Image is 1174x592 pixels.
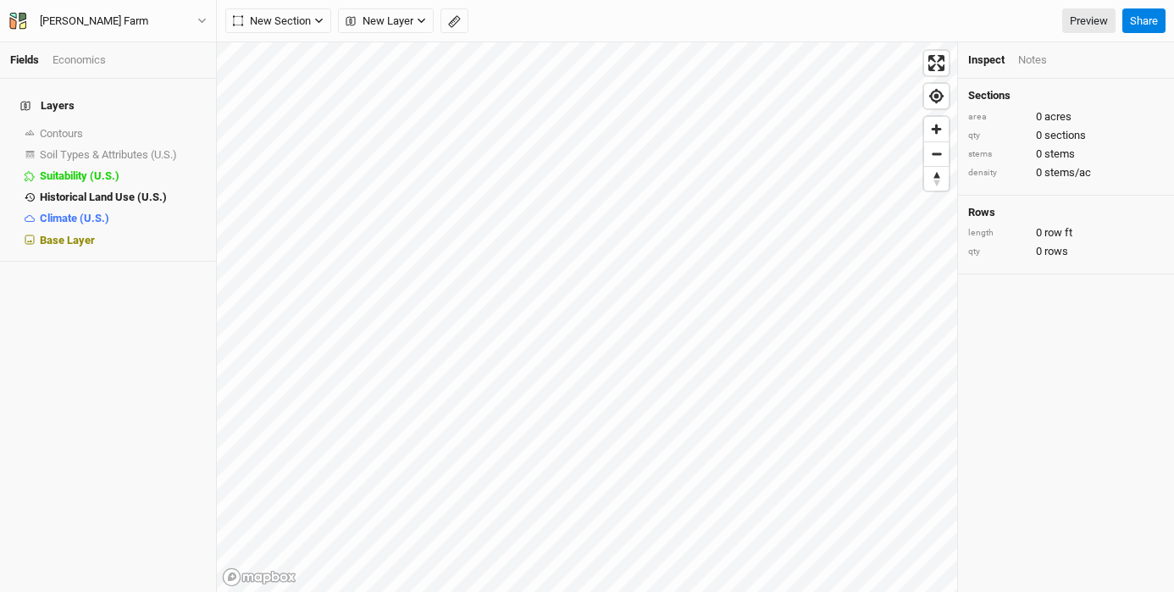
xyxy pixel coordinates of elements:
[924,142,949,166] span: Zoom out
[1018,53,1047,68] div: Notes
[40,234,95,246] span: Base Layer
[40,13,148,30] div: Hopple Farm
[40,212,109,224] span: Climate (U.S.)
[8,12,208,30] button: [PERSON_NAME] Farm
[968,246,1027,258] div: qty
[233,13,311,30] span: New Section
[1044,225,1072,241] span: row ft
[968,128,1164,143] div: 0
[1062,8,1116,34] a: Preview
[968,89,1164,102] h4: Sections
[968,111,1027,124] div: area
[40,169,119,182] span: Suitability (U.S.)
[1044,109,1072,124] span: acres
[968,148,1027,161] div: stems
[924,167,949,191] span: Reset bearing to north
[440,8,468,34] button: Shortcut: M
[40,148,177,161] span: Soil Types & Attributes (U.S.)
[968,244,1164,259] div: 0
[338,8,434,34] button: New Layer
[1044,147,1075,162] span: stems
[924,166,949,191] button: Reset bearing to north
[53,53,106,68] div: Economics
[968,147,1164,162] div: 0
[222,567,296,587] a: Mapbox logo
[10,89,206,123] h4: Layers
[968,225,1164,241] div: 0
[40,127,206,141] div: Contours
[40,148,206,162] div: Soil Types & Attributes (U.S.)
[968,167,1027,180] div: density
[10,53,39,66] a: Fields
[40,169,206,183] div: Suitability (U.S.)
[968,227,1027,240] div: length
[968,130,1027,142] div: qty
[924,117,949,141] button: Zoom in
[1044,244,1068,259] span: rows
[40,234,206,247] div: Base Layer
[1044,128,1086,143] span: sections
[924,141,949,166] button: Zoom out
[40,127,83,140] span: Contours
[968,109,1164,124] div: 0
[40,191,206,204] div: Historical Land Use (U.S.)
[346,13,413,30] span: New Layer
[968,53,1005,68] div: Inspect
[968,206,1164,219] h4: Rows
[40,191,167,203] span: Historical Land Use (U.S.)
[924,51,949,75] button: Enter fullscreen
[225,8,331,34] button: New Section
[217,42,957,592] canvas: Map
[40,13,148,30] div: [PERSON_NAME] Farm
[968,165,1164,180] div: 0
[40,212,206,225] div: Climate (U.S.)
[924,84,949,108] button: Find my location
[1122,8,1166,34] button: Share
[1044,165,1091,180] span: stems/ac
